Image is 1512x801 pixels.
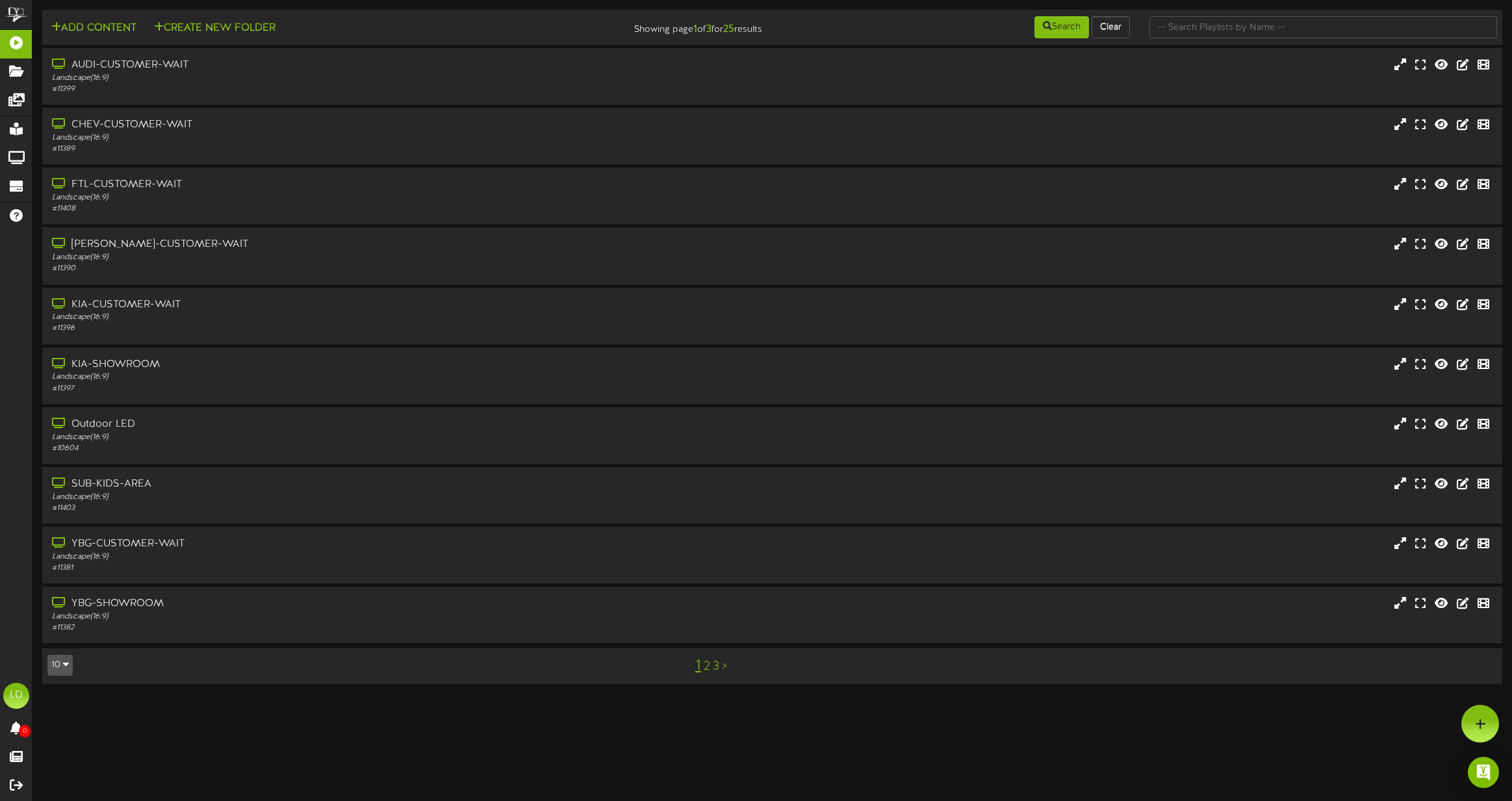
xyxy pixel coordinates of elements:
[52,133,641,144] div: Landscape ( 16:9 )
[1468,757,1499,788] div: Open Intercom Messenger
[52,596,641,611] div: YBG-SHOWROOM
[52,144,641,155] div: # 11389
[150,20,279,36] button: Create New Folder
[52,263,641,274] div: # 11390
[52,477,641,492] div: SUB-KIDS-AREA
[528,15,773,37] div: Showing page of for results
[52,563,641,574] div: # 11381
[1149,16,1497,38] input: -- Search Playlists by Name --
[52,192,641,203] div: Landscape ( 16:9 )
[52,84,641,95] div: # 11399
[1092,16,1130,38] button: Clear
[52,417,641,432] div: Outdoor LED
[722,659,727,674] a: >
[19,725,31,737] span: 0
[52,323,641,334] div: # 11396
[1034,16,1089,38] button: Search
[47,655,73,676] button: 10
[52,357,641,372] div: KIA-SHOWROOM
[52,58,641,73] div: AUDI-CUSTOMER-WAIT
[704,659,710,674] a: 2
[52,443,641,454] div: # 10604
[52,622,641,633] div: # 11382
[723,23,734,35] strong: 25
[52,372,641,383] div: Landscape ( 16:9 )
[52,312,641,323] div: Landscape ( 16:9 )
[695,657,701,674] a: 1
[52,177,641,192] div: FTL-CUSTOMER-WAIT
[52,383,641,394] div: # 11397
[52,492,641,503] div: Landscape ( 16:9 )
[52,552,641,563] div: Landscape ( 16:9 )
[52,118,641,133] div: CHEV-CUSTOMER-WAIT
[52,73,641,84] div: Landscape ( 16:9 )
[52,252,641,263] div: Landscape ( 16:9 )
[3,683,29,709] div: LD
[52,298,641,312] div: KIA-CUSTOMER-WAIT
[713,659,719,674] a: 3
[52,503,641,514] div: # 11403
[52,537,641,552] div: YBG-CUSTOMER-WAIT
[52,203,641,214] div: # 11408
[706,23,711,35] strong: 3
[52,611,641,622] div: Landscape ( 16:9 )
[52,432,641,443] div: Landscape ( 16:9 )
[52,237,641,252] div: [PERSON_NAME]-CUSTOMER-WAIT
[693,23,697,35] strong: 1
[47,20,140,36] button: Add Content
